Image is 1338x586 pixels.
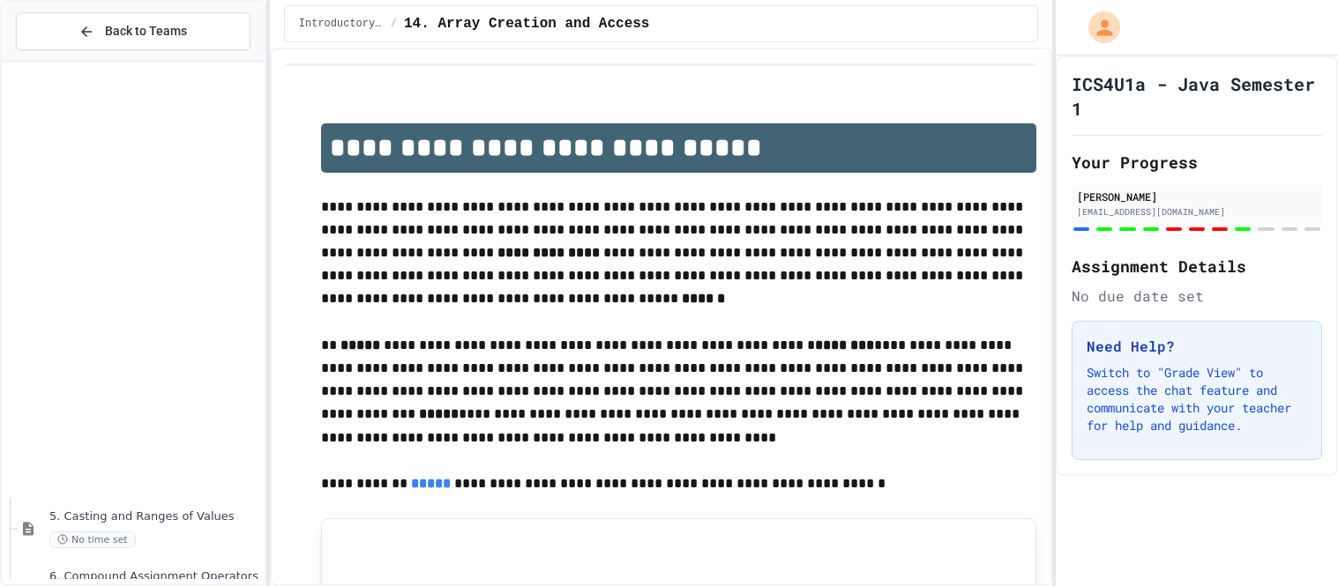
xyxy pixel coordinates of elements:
[105,22,187,41] span: Back to Teams
[1077,205,1317,219] div: [EMAIL_ADDRESS][DOMAIN_NAME]
[1070,7,1125,48] div: My Account
[1072,254,1322,278] h2: Assignment Details
[391,17,397,31] span: /
[1072,71,1322,121] h1: ICS4U1a - Java Semester 1
[49,509,261,524] span: 5. Casting and Ranges of Values
[49,569,261,584] span: 6. Compound Assignment Operators
[1087,364,1307,434] p: Switch to "Grade View" to access the chat feature and communicate with your teacher for help and ...
[1077,189,1317,204] div: [PERSON_NAME]
[16,12,250,50] button: Back to Teams
[404,13,649,34] span: 14. Array Creation and Access
[49,531,136,548] span: No time set
[1087,336,1307,357] h3: Need Help?
[1072,150,1322,174] h2: Your Progress
[1072,286,1322,307] div: No due date set
[299,17,384,31] span: Introductory Java Concepts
